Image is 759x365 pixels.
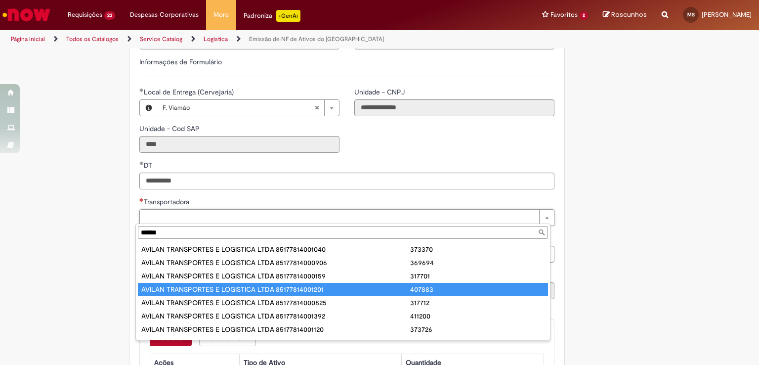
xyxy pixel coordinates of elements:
ul: Transportadora [136,241,550,340]
div: 85177814000159 [276,271,410,281]
div: 85177814001201 [276,284,410,294]
div: 85177814001120 [276,324,410,334]
div: 85177814000906 [276,258,410,268]
div: 411200 [410,311,545,321]
div: AVILAN TRANSPORTES E LOGISTICA LTDA [141,298,276,308]
div: AVILAN TRANSPORTES E LOGISTICA LTDA [141,338,276,348]
div: 449763 [410,338,545,348]
div: 369694 [410,258,545,268]
div: 317701 [410,271,545,281]
div: 85177814001392 [276,311,410,321]
div: 373726 [410,324,545,334]
div: AVILAN TRANSPORTES E LOGISTICA LTDA [141,311,276,321]
div: AVILAN TRANSPORTES E LOGISTICA LTDA [141,258,276,268]
div: 373370 [410,244,545,254]
div: 407883 [410,284,545,294]
div: 85177814000825 [276,298,410,308]
div: AVILAN TRANSPORTES E LOGISTICA LTDA [141,284,276,294]
div: AVILAN TRANSPORTES E LOGISTICA LTDA [141,324,276,334]
div: 317712 [410,298,545,308]
div: AVILAN TRANSPORTES E LOGISTICA LTDA [141,244,276,254]
div: 85177814001040 [276,244,410,254]
div: AVILAN TRANSPORTES E LOGISTICA LTDA [141,271,276,281]
div: 85177814001554 [276,338,410,348]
